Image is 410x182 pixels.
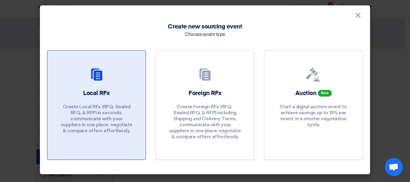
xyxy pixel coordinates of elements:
[168,24,242,30] font: Create new sourcing event
[169,104,241,139] font: Create Foreign RFx (RFQ, ​​Sealed RFQ, & RFP) including Shipping and Delivery Terms, communicate ...
[280,104,347,127] font: Start a digital auction event to achieve savings up to 15% per event, in a shorter negotiation cy...
[83,90,110,96] font: Local RFx
[188,90,222,96] font: Foreign RFx
[295,90,317,96] font: Auction
[355,11,361,23] font: ×
[385,158,403,176] div: Open chat
[264,50,363,160] a: Auction New Start a digital auction event to achieve savings up to 15% per event, in a shorter ne...
[61,104,132,133] font: Create Local RFx (RFQ, ​​Sealed RFQ, & RFP) in seconds, communicate with your suppliers in one pl...
[155,50,254,160] a: Foreign RFx Create Foreign RFx (RFQ, ​​Sealed RFQ, & RFP) including Shipping and Delivery Terms, ...
[321,91,329,95] font: New
[350,10,366,22] button: Close
[185,32,225,37] font: Choose event type
[47,50,146,160] a: Local RFx Create Local RFx (RFQ, ​​Sealed RFQ, & RFP) in seconds, communicate with your suppliers...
